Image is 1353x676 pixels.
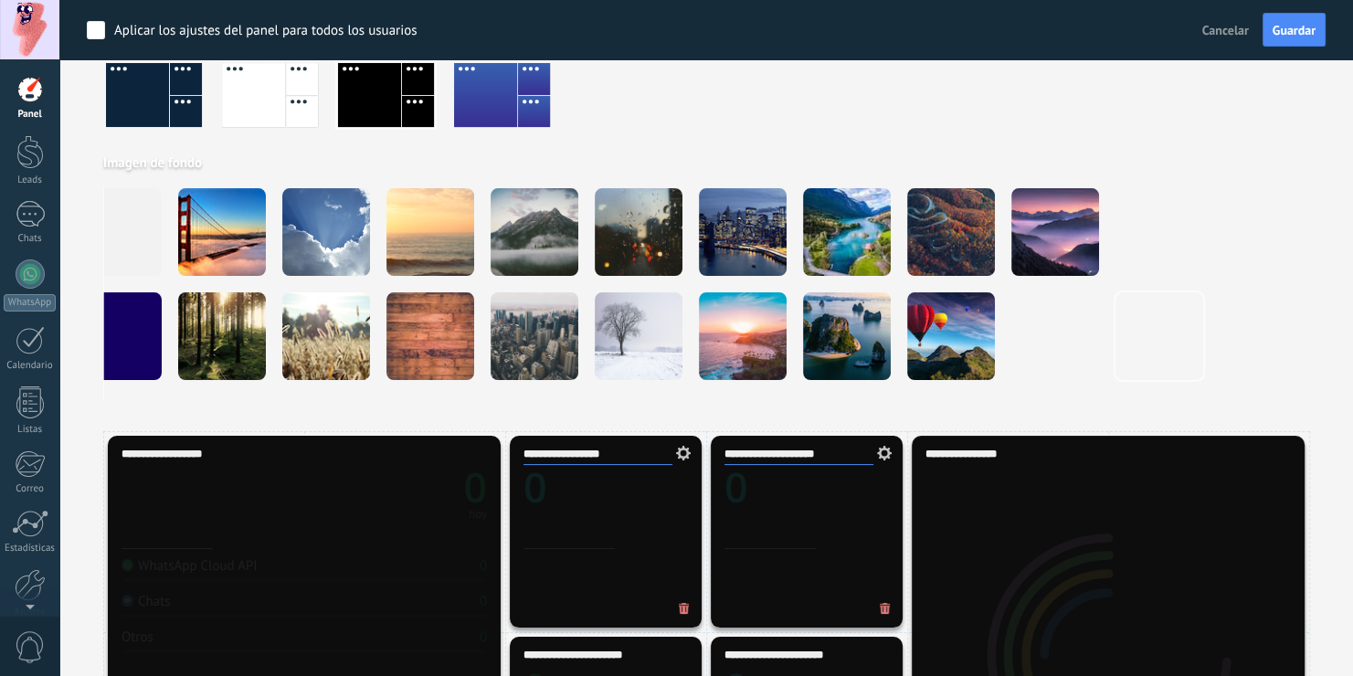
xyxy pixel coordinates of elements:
div: Palabras clave [215,108,291,120]
span: Guardar [1273,24,1316,37]
div: Aplicar los ajustes del panel para todos los usuarios [114,22,418,40]
div: v 4.0.25 [51,29,90,44]
button: Guardar [1263,13,1326,48]
img: website_grey.svg [29,48,44,62]
div: Dominio: [DOMAIN_NAME] [48,48,205,62]
div: Listas [4,424,57,436]
div: Calendario [4,360,57,372]
div: Leads [4,174,57,186]
img: logo_orange.svg [29,29,44,44]
div: Dominio [96,108,140,120]
button: Cancelar [1195,16,1256,44]
div: Imagen de fondo [103,154,1309,172]
div: WhatsApp [4,294,56,312]
div: Chats [4,233,57,245]
img: tab_domain_overview_orange.svg [76,106,90,121]
span: Cancelar [1202,22,1249,38]
div: Correo [4,483,57,495]
div: Estadísticas [4,543,57,555]
div: Panel [4,109,57,121]
img: tab_keywords_by_traffic_grey.svg [195,106,209,121]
